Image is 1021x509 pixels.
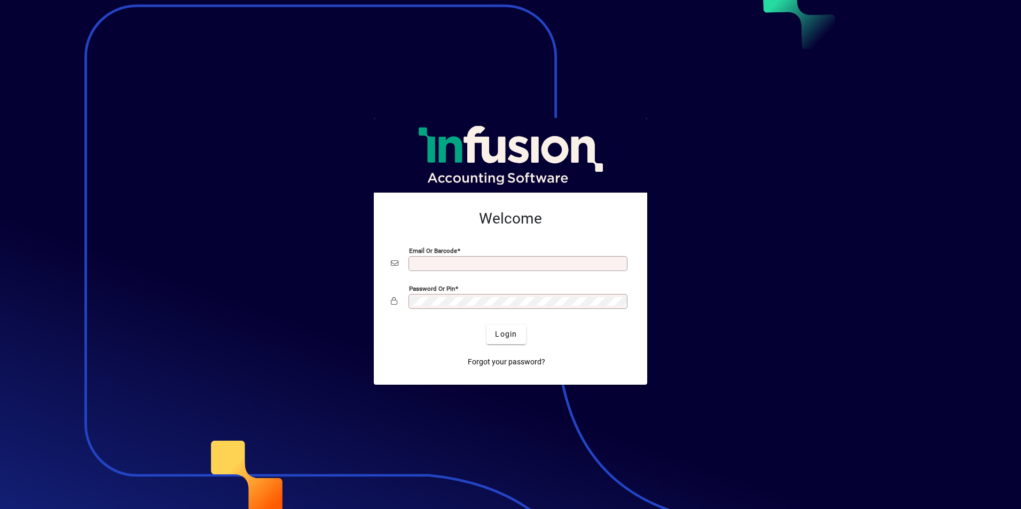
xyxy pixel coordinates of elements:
mat-label: Password or Pin [409,284,455,292]
mat-label: Email or Barcode [409,246,457,254]
span: Forgot your password? [468,356,545,368]
a: Forgot your password? [464,353,549,372]
button: Login [486,325,525,344]
h2: Welcome [391,210,630,228]
span: Login [495,329,517,340]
